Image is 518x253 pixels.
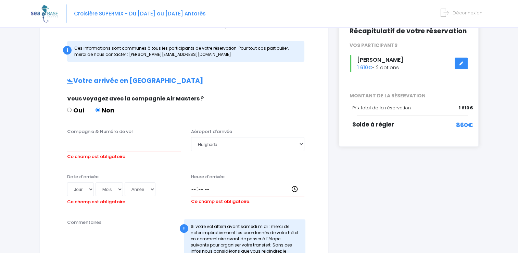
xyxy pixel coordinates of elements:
span: Solde à régler [352,120,394,129]
input: Non [96,108,100,112]
label: Ce champ est obligatoire. [191,196,250,205]
label: Non [96,106,114,115]
div: Ces informations sont communes à tous les participants de votre réservation. Pour tout cas partic... [67,41,304,62]
span: 1 610€ [459,105,473,111]
div: VOS PARTICIPANTS [344,42,473,49]
label: Commentaires [67,219,101,226]
span: [PERSON_NAME] [357,56,403,64]
div: - 2 options [344,55,473,72]
label: Oui [67,106,84,115]
span: 860€ [456,120,473,130]
span: 1 610€ [357,64,372,71]
label: Ce champ est obligatoire. [67,151,126,160]
div: i [63,46,72,55]
label: Heure d'arrivée [191,173,225,180]
input: Oui [67,108,72,112]
h2: Votre arrivée en [GEOGRAPHIC_DATA] [53,77,315,85]
div: ! [180,224,188,233]
label: Compagnie & Numéro de vol [67,128,133,135]
span: Vous voyagez avec la compagnie Air Masters ? [67,95,204,103]
span: MONTANT DE LA RÉSERVATION [344,92,473,99]
label: Aéroport d'arrivée [191,128,232,135]
span: Croisière SUPERMIX - Du [DATE] au [DATE] Antarès [74,10,206,17]
label: Date d'arrivée [67,173,99,180]
span: Déconnexion [453,10,482,16]
span: Prix total de la réservation [352,105,411,111]
h2: Récapitulatif de votre réservation [350,27,468,35]
label: Ce champ est obligatoire. [67,196,126,205]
